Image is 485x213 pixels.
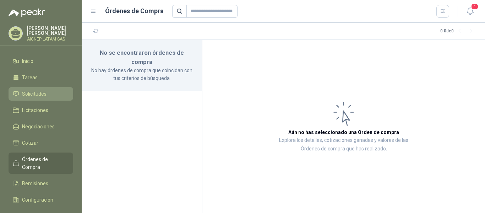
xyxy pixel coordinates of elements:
[22,123,55,131] span: Negociaciones
[22,196,53,204] span: Configuración
[273,136,414,153] p: Explora los detalles, cotizaciones ganadas y valores de las Órdenes de compra que has realizado.
[27,26,73,36] p: [PERSON_NAME] [PERSON_NAME]
[22,180,48,187] span: Remisiones
[9,71,73,84] a: Tareas
[9,153,73,174] a: Órdenes de Compra
[90,66,194,82] p: No hay órdenes de compra que coincidan con tus criterios de búsqueda.
[9,120,73,133] a: Negociaciones
[105,6,164,16] h1: Órdenes de Compra
[9,54,73,68] a: Inicio
[9,103,73,117] a: Licitaciones
[9,87,73,101] a: Solicitudes
[22,90,47,98] span: Solicitudes
[464,5,476,18] button: 1
[22,139,38,147] span: Cotizar
[22,57,33,65] span: Inicio
[440,26,476,37] div: 0 - 0 de 0
[9,136,73,150] a: Cotizar
[22,74,38,81] span: Tareas
[9,177,73,190] a: Remisiones
[22,106,48,114] span: Licitaciones
[27,37,73,41] p: AIGNEP LATAM SAS
[90,48,194,66] h3: No se encontraron órdenes de compra
[288,128,399,136] h3: Aún no has seleccionado una Orden de compra
[9,193,73,207] a: Configuración
[9,9,45,17] img: Logo peakr
[471,3,479,10] span: 1
[22,155,66,171] span: Órdenes de Compra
